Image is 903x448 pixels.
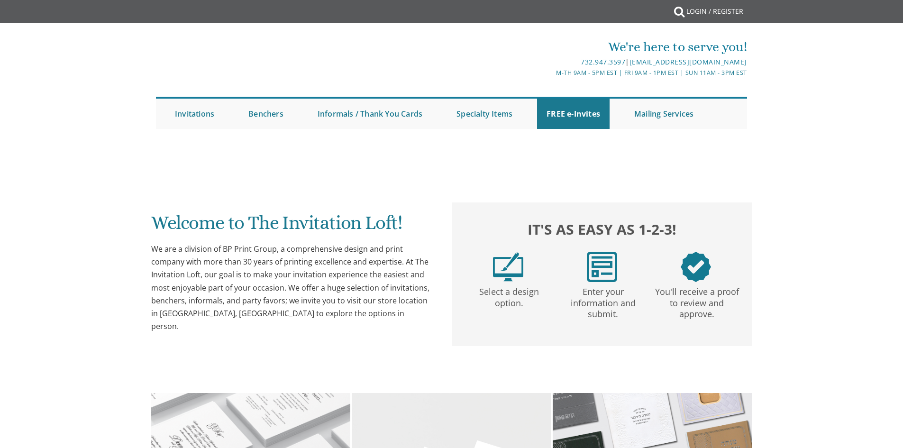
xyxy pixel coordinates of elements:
a: Invitations [165,99,224,129]
img: step2.png [587,252,617,282]
img: step1.png [493,252,523,282]
a: [EMAIL_ADDRESS][DOMAIN_NAME] [629,57,747,66]
p: Select a design option. [464,282,554,309]
div: | [354,56,747,68]
a: Specialty Items [447,99,522,129]
div: We are a division of BP Print Group, a comprehensive design and print company with more than 30 y... [151,243,433,333]
p: You'll receive a proof to review and approve. [652,282,742,320]
a: FREE e-Invites [537,99,610,129]
a: Mailing Services [625,99,703,129]
p: Enter your information and submit. [558,282,648,320]
img: step3.png [681,252,711,282]
h2: It's as easy as 1-2-3! [461,219,743,240]
a: Informals / Thank You Cards [308,99,432,129]
div: M-Th 9am - 5pm EST | Fri 9am - 1pm EST | Sun 11am - 3pm EST [354,68,747,78]
div: We're here to serve you! [354,37,747,56]
h1: Welcome to The Invitation Loft! [151,212,433,240]
a: Benchers [239,99,293,129]
a: 732.947.3597 [581,57,625,66]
